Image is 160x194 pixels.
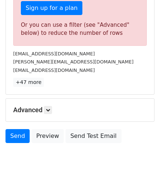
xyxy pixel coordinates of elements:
a: Send Test Email [66,129,121,143]
iframe: Chat Widget [123,159,160,194]
h5: Advanced [13,106,147,114]
small: [EMAIL_ADDRESS][DOMAIN_NAME] [13,67,95,73]
small: [PERSON_NAME][EMAIL_ADDRESS][DOMAIN_NAME] [13,59,134,65]
div: Or you can use a filter (see "Advanced" below) to reduce the number of rows [21,21,139,37]
small: [EMAIL_ADDRESS][DOMAIN_NAME] [13,51,95,56]
a: Preview [31,129,64,143]
a: Send [5,129,30,143]
a: Sign up for a plan [21,1,82,15]
a: +47 more [13,78,44,87]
